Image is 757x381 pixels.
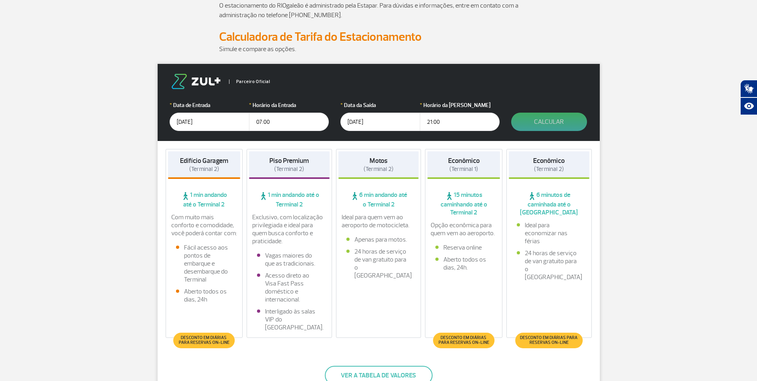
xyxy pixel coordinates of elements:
p: Simule e compare as opções. [219,44,538,54]
span: 6 minutos de caminhada até o [GEOGRAPHIC_DATA] [509,191,589,216]
button: Abrir tradutor de língua de sinais. [740,80,757,97]
strong: Piso Premium [269,157,309,165]
span: (Terminal 1) [449,165,478,173]
li: Fácil acesso aos pontos de embarque e desembarque do Terminal [176,244,233,284]
input: dd/mm/aaaa [340,113,420,131]
p: O estacionamento do RIOgaleão é administrado pela Estapar. Para dúvidas e informações, entre em c... [219,1,538,20]
label: Horário da Entrada [249,101,329,109]
li: Ideal para economizar nas férias [517,221,581,245]
button: Calcular [511,113,587,131]
input: hh:mm [420,113,500,131]
span: (Terminal 2) [189,165,219,173]
li: Interligado às salas VIP do [GEOGRAPHIC_DATA]. [257,308,322,331]
strong: Econômico [533,157,565,165]
strong: Econômico [448,157,480,165]
span: 1 min andando até o Terminal 2 [249,191,330,208]
span: (Terminal 2) [534,165,564,173]
strong: Edifício Garagem [180,157,228,165]
button: Abrir recursos assistivos. [740,97,757,115]
li: Apenas para motos. [346,236,411,244]
p: Opção econômica para quem vem ao aeroporto. [431,221,497,237]
span: Parceiro Oficial [229,79,270,84]
p: Exclusivo, com localização privilegiada e ideal para quem busca conforto e praticidade. [252,213,326,245]
div: Plugin de acessibilidade da Hand Talk. [740,80,757,115]
li: Aberto todos os dias, 24h. [435,256,492,272]
input: dd/mm/aaaa [170,113,249,131]
input: hh:mm [249,113,329,131]
li: Aberto todos os dias, 24h [176,288,233,304]
span: (Terminal 2) [274,165,304,173]
span: 15 minutos caminhando até o Terminal 2 [427,191,500,216]
h2: Calculadora de Tarifa do Estacionamento [219,30,538,44]
img: logo-zul.png [170,74,222,89]
span: Desconto em diárias para reservas on-line [178,335,231,345]
span: (Terminal 2) [364,165,393,173]
span: 1 min andando até o Terminal 2 [168,191,241,208]
span: 6 min andando até o Terminal 2 [338,191,419,208]
p: Com muito mais conforto e comodidade, você poderá contar com: [171,213,237,237]
li: Reserva online [435,244,492,252]
label: Data de Entrada [170,101,249,109]
li: 24 horas de serviço de van gratuito para o [GEOGRAPHIC_DATA] [517,249,581,281]
span: Desconto em diárias para reservas on-line [437,335,490,345]
li: Acesso direto ao Visa Fast Pass doméstico e internacional. [257,272,322,304]
span: Desconto em diárias para reservas on-line [519,335,579,345]
label: Horário da [PERSON_NAME] [420,101,500,109]
strong: Motos [370,157,387,165]
p: Ideal para quem vem ao aeroporto de motocicleta. [342,213,416,229]
li: 24 horas de serviço de van gratuito para o [GEOGRAPHIC_DATA] [346,248,411,280]
li: Vagas maiores do que as tradicionais. [257,252,322,268]
label: Data da Saída [340,101,420,109]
